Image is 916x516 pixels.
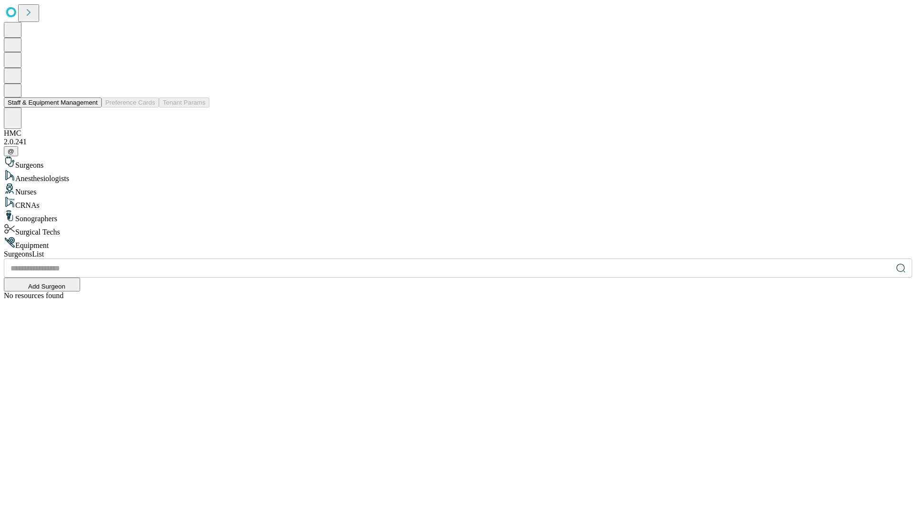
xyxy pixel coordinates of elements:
[4,210,912,223] div: Sonographers
[28,283,65,290] span: Add Surgeon
[4,146,18,156] button: @
[4,129,912,138] div: HMC
[4,156,912,170] div: Surgeons
[4,170,912,183] div: Anesthesiologists
[4,183,912,196] div: Nurses
[4,196,912,210] div: CRNAs
[4,223,912,236] div: Surgical Techs
[4,97,102,107] button: Staff & Equipment Management
[8,148,14,155] span: @
[4,291,912,300] div: No resources found
[159,97,209,107] button: Tenant Params
[4,138,912,146] div: 2.0.241
[102,97,159,107] button: Preference Cards
[4,236,912,250] div: Equipment
[4,250,912,258] div: Surgeons List
[4,278,80,291] button: Add Surgeon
